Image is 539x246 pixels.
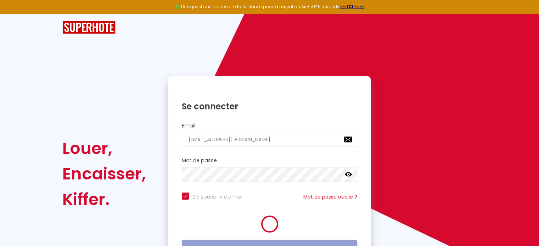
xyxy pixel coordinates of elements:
[303,193,357,200] a: Mot de passe oublié ?
[182,123,358,129] h2: Email
[62,21,116,34] img: SuperHote logo
[182,132,358,147] input: Ton Email
[182,158,358,164] h2: Mot de passe
[62,187,146,212] div: Kiffer.
[339,4,364,10] a: >>> ICI <<<<
[62,136,146,161] div: Louer,
[62,161,146,187] div: Encaisser,
[182,101,358,112] h1: Se connecter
